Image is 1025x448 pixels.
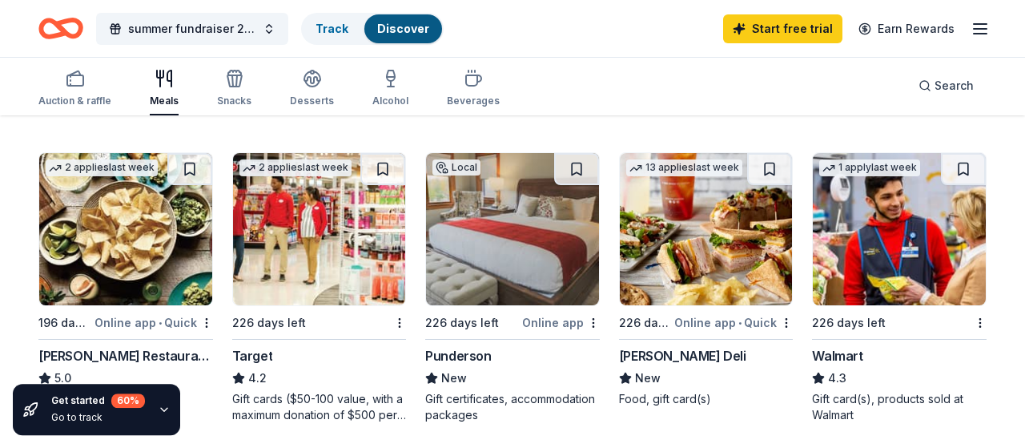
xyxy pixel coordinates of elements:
div: Online app Quick [674,313,793,333]
a: Track [316,22,348,35]
a: Discover [377,22,429,35]
span: New [441,369,467,388]
div: Punderson [425,346,491,365]
div: Gift card(s), products sold at Walmart [812,391,987,423]
img: Image for Walmart [813,153,986,305]
span: 4.3 [828,369,846,388]
div: Get started [51,394,145,408]
div: [PERSON_NAME] Restaurants [38,346,213,365]
button: TrackDiscover [301,13,444,45]
div: Alcohol [372,95,408,107]
div: Gift cards ($50-100 value, with a maximum donation of $500 per year) [232,391,407,423]
a: Image for Pappas Restaurants2 applieslast week196 days leftOnline app•Quick[PERSON_NAME] Restaura... [38,152,213,407]
div: Gift certificates, accommodation packages [425,391,600,423]
div: Online app [522,313,600,333]
a: Start free trial [723,14,842,43]
span: • [738,317,742,329]
div: Local [432,159,480,176]
a: Image for Target2 applieslast week226 days leftTarget4.2Gift cards ($50-100 value, with a maximum... [232,152,407,423]
div: 226 days left [425,313,499,333]
img: Image for McAlister's Deli [620,153,793,305]
a: Home [38,10,83,47]
a: Image for Walmart1 applylast week226 days leftWalmart4.3Gift card(s), products sold at Walmart [812,152,987,423]
span: Search [935,76,974,95]
span: 5.0 [54,369,71,388]
div: 13 applies last week [626,159,742,176]
div: 196 days left [38,313,91,333]
a: Earn Rewards [849,14,964,43]
div: 60 % [111,394,145,408]
img: Image for Target [233,153,406,305]
span: New [635,369,661,388]
div: Beverages [447,95,500,107]
button: summer fundraiser 2026 [96,13,288,45]
span: summer fundraiser 2026 [128,19,256,38]
button: Meals [150,63,179,115]
button: Snacks [217,63,251,115]
button: Auction & raffle [38,63,111,115]
div: Go to track [51,411,145,424]
div: Meals [150,95,179,107]
img: Image for Punderson [426,153,599,305]
span: • [159,317,162,329]
button: Alcohol [372,63,408,115]
a: Image for McAlister's Deli13 applieslast week226 days leftOnline app•Quick[PERSON_NAME] DeliNewFo... [619,152,794,407]
div: Food, gift card(s) [619,391,794,407]
button: Beverages [447,63,500,115]
a: Image for PundersonLocal226 days leftOnline appPundersonNewGift certificates, accommodation packages [425,152,600,423]
div: 2 applies last week [239,159,352,176]
div: Snacks [217,95,251,107]
div: 1 apply last week [819,159,920,176]
div: Auction & raffle [38,95,111,107]
div: 226 days left [812,313,886,333]
div: Target [232,346,273,365]
div: Desserts [290,95,334,107]
div: 226 days left [232,313,306,333]
button: Desserts [290,63,334,115]
img: Image for Pappas Restaurants [39,153,212,305]
button: Search [906,70,987,102]
div: Walmart [812,346,862,365]
div: 226 days left [619,313,672,333]
div: [PERSON_NAME] Deli [619,346,746,365]
div: 2 applies last week [46,159,158,176]
span: 4.2 [248,369,267,388]
div: Online app Quick [94,313,213,333]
